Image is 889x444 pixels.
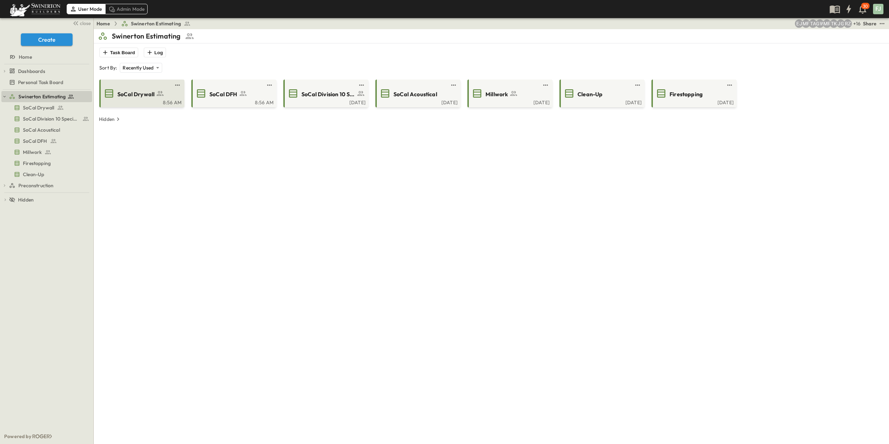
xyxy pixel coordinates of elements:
span: Personal Task Board [18,79,63,86]
span: Dashboards [18,68,45,75]
a: Personal Task Board [1,77,91,87]
span: SoCal Drywall [23,104,54,111]
span: SoCal DFH [23,138,47,145]
div: GEORGIA WESLEY (georgia.wesley@swinerton.com) [816,19,824,28]
span: SoCal Drywall [117,90,155,98]
div: Share [863,20,876,27]
nav: breadcrumbs [97,20,195,27]
div: Jorge Garcia (jorgarcia@swinerton.com) [837,19,845,28]
a: 8:56 AM [193,99,274,105]
a: Dashboards [9,66,91,76]
a: Home [97,20,110,27]
span: SoCal DFH [209,90,238,98]
button: test [265,81,274,89]
div: Meghana Raj (meghana.raj@swinerton.com) [823,19,831,28]
div: Tom Kotkosky (tom.kotkosky@swinerton.com) [830,19,838,28]
button: Create [21,33,73,46]
span: Swinerton Estimating [18,93,66,100]
a: SoCal DFH [1,136,91,146]
a: SoCal Acoustical [1,125,91,135]
span: Preconstruction [18,182,54,189]
button: test [449,81,458,89]
div: Madison Pagdilao (madison.pagdilao@swinerton.com) [802,19,810,28]
a: SoCal Division 10 Specialties [1,114,91,124]
button: test [357,81,366,89]
span: SoCal Division 10 Specialties [23,115,80,122]
a: SoCal Drywall [1,103,91,113]
span: Firestopping [23,160,51,167]
span: Clean-Up [578,90,603,98]
a: Swinerton Estimating [9,92,91,101]
p: Sort By: [99,64,117,71]
div: Personal Task Boardtest [1,77,92,88]
button: FJ [872,3,884,15]
button: Task Board [99,48,138,57]
div: SoCal DFHtest [1,135,92,147]
button: Hidden [96,114,124,124]
span: Swinerton Estimating [131,20,181,27]
span: SoCal Acoustical [393,90,437,98]
div: Swinerton Estimatingtest [1,91,92,102]
div: [DATE] [285,99,366,105]
div: Recently Used [120,63,162,73]
p: 30 [863,3,868,9]
div: Robert Zeilinger (robert.zeilinger@swinerton.com) [844,19,852,28]
p: Recently Used [123,64,153,71]
a: Swinerton Estimating [121,20,191,27]
a: Home [1,52,91,62]
div: Admin Mode [105,4,148,14]
a: Millwork [469,88,550,99]
a: 8:56 AM [101,99,182,105]
a: [DATE] [377,99,458,105]
p: + 16 [853,20,860,27]
a: Preconstruction [9,181,91,190]
a: SoCal Division 10 Specialties [285,88,366,99]
div: Eric Jaramillo (ejaramillo@swinerton.com) [795,19,803,28]
span: Firestopping [670,90,703,98]
span: Clean-Up [23,171,44,178]
div: Preconstructiontest [1,180,92,191]
button: test [173,81,182,89]
div: Millworktest [1,147,92,158]
div: SoCal Drywalltest [1,102,92,113]
img: 6c363589ada0b36f064d841b69d3a419a338230e66bb0a533688fa5cc3e9e735.png [8,2,62,16]
a: Millwork [1,147,91,157]
span: SoCal Acoustical [23,126,60,133]
p: Swinerton Estimating [112,31,181,41]
a: SoCal DFH [193,88,274,99]
button: close [70,18,92,28]
span: close [80,20,91,27]
div: SoCal Division 10 Specialtiestest [1,113,92,124]
button: Log [144,48,166,57]
button: test [725,81,734,89]
a: Clean-Up [561,88,642,99]
a: Clean-Up [1,170,91,179]
a: [DATE] [469,99,550,105]
p: Hidden [99,116,115,123]
div: User Mode [67,4,105,14]
a: [DATE] [561,99,642,105]
a: SoCal Acoustical [377,88,458,99]
div: Firestoppingtest [1,158,92,169]
span: SoCal Division 10 Specialties [301,90,355,98]
div: Taha Alfakhry (taha.alfakhry@swinerton.com) [809,19,817,28]
span: Millwork [485,90,508,98]
span: Hidden [18,196,34,203]
button: test [633,81,642,89]
div: FJ [873,4,883,14]
a: SoCal Drywall [101,88,182,99]
button: test [878,19,886,28]
a: Firestopping [653,88,734,99]
span: Home [19,54,32,60]
a: [DATE] [653,99,734,105]
div: SoCal Acousticaltest [1,124,92,135]
button: test [541,81,550,89]
a: Firestopping [1,158,91,168]
div: Clean-Uptest [1,169,92,180]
